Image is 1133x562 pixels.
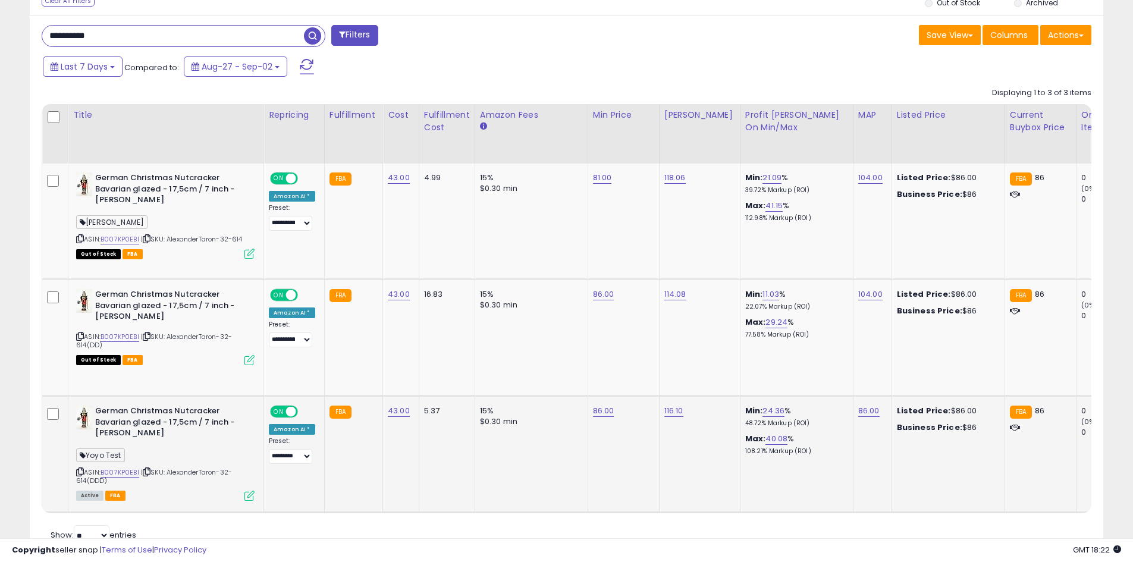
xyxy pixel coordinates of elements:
[388,109,414,121] div: Cost
[897,306,996,316] div: $86
[101,234,139,244] a: B007KP0EBI
[76,172,92,196] img: 41ixVdB0eKL._SL40_.jpg
[12,545,206,556] div: seller snap | |
[762,288,779,300] a: 11.03
[388,405,410,417] a: 43.00
[480,416,579,427] div: $0.30 min
[269,191,315,202] div: Amazon AI *
[480,121,487,132] small: Amazon Fees.
[1081,184,1098,193] small: (0%)
[745,200,766,211] b: Max:
[73,109,259,121] div: Title
[1035,172,1044,183] span: 86
[745,172,844,194] div: %
[1035,405,1044,416] span: 86
[1040,25,1091,45] button: Actions
[1010,289,1032,302] small: FBA
[992,87,1091,99] div: Displaying 1 to 3 of 3 items
[1035,288,1044,300] span: 86
[858,109,887,121] div: MAP
[329,172,351,186] small: FBA
[745,434,844,456] div: %
[329,406,351,419] small: FBA
[480,289,579,300] div: 15%
[202,61,272,73] span: Aug-27 - Sep-02
[424,289,466,300] div: 16.83
[762,172,782,184] a: 21.09
[76,491,103,501] span: All listings currently available for purchase on Amazon
[765,200,783,212] a: 41.15
[593,109,654,121] div: Min Price
[480,172,579,183] div: 15%
[43,56,123,77] button: Last 7 Days
[897,422,996,433] div: $86
[897,405,951,416] b: Listed Price:
[296,407,315,417] span: OFF
[269,204,315,231] div: Preset:
[269,307,315,318] div: Amazon AI *
[76,406,92,429] img: 41ixVdB0eKL._SL40_.jpg
[123,249,143,259] span: FBA
[1081,406,1129,416] div: 0
[76,467,232,485] span: | SKU: AlexanderTaron-32-614(DDD)
[480,109,583,121] div: Amazon Fees
[388,172,410,184] a: 43.00
[95,172,240,209] b: German Christmas Nutcracker Bavarian glazed - 17,5cm / 7 inch - [PERSON_NAME]
[101,467,139,478] a: B007KP0EBI
[745,109,848,134] div: Profit [PERSON_NAME] on Min/Max
[76,448,125,462] span: Yoyo Test
[745,172,763,183] b: Min:
[1010,172,1032,186] small: FBA
[480,300,579,310] div: $0.30 min
[124,62,179,73] span: Compared to:
[897,289,996,300] div: $86.00
[1081,194,1129,205] div: 0
[12,544,55,555] strong: Copyright
[296,290,315,300] span: OFF
[76,249,121,259] span: All listings that are currently out of stock and unavailable for purchase on Amazon
[858,288,883,300] a: 104.00
[424,172,466,183] div: 4.99
[897,189,996,200] div: $86
[329,289,351,302] small: FBA
[480,406,579,416] div: 15%
[154,544,206,555] a: Privacy Policy
[1081,417,1098,426] small: (0%)
[897,406,996,416] div: $86.00
[664,405,683,417] a: 116.10
[101,332,139,342] a: B007KP0EBI
[424,109,470,134] div: Fulfillment Cost
[331,25,378,46] button: Filters
[762,405,784,417] a: 24.36
[897,109,1000,121] div: Listed Price
[858,172,883,184] a: 104.00
[269,437,315,464] div: Preset:
[1081,109,1125,134] div: Ordered Items
[76,406,255,500] div: ASIN:
[1081,172,1129,183] div: 0
[664,172,686,184] a: 118.06
[983,25,1038,45] button: Columns
[76,172,255,258] div: ASIN:
[1081,289,1129,300] div: 0
[745,200,844,222] div: %
[897,189,962,200] b: Business Price:
[1010,406,1032,419] small: FBA
[765,316,787,328] a: 29.24
[271,174,286,184] span: ON
[745,316,766,328] b: Max:
[858,405,880,417] a: 86.00
[593,405,614,417] a: 86.00
[745,289,844,311] div: %
[95,289,240,325] b: German Christmas Nutcracker Bavarian glazed - 17,5cm / 7 inch - [PERSON_NAME]
[919,25,981,45] button: Save View
[95,406,240,442] b: German Christmas Nutcracker Bavarian glazed - 17,5cm / 7 inch - [PERSON_NAME]
[123,355,143,365] span: FBA
[897,172,951,183] b: Listed Price:
[745,433,766,444] b: Max:
[1010,109,1071,134] div: Current Buybox Price
[271,290,286,300] span: ON
[745,317,844,339] div: %
[424,406,466,416] div: 5.37
[269,424,315,435] div: Amazon AI *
